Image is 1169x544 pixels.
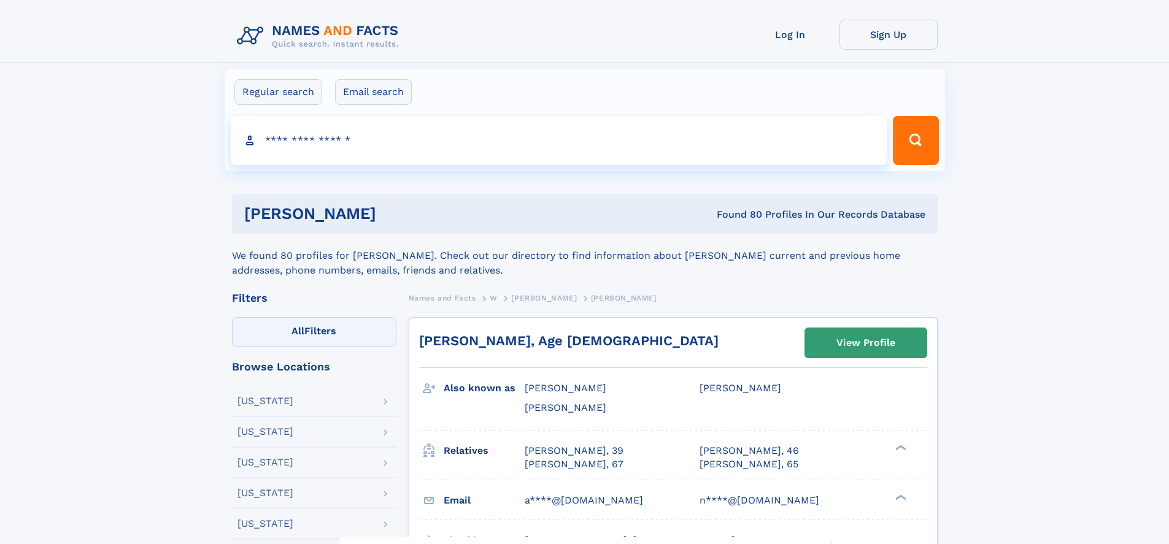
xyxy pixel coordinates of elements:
a: W [490,290,498,305]
span: All [291,325,304,337]
span: [PERSON_NAME] [511,294,577,302]
button: Search Button [893,116,938,165]
label: Email search [335,79,412,105]
div: [US_STATE] [237,458,293,467]
div: [US_STATE] [237,488,293,498]
div: View Profile [836,329,895,357]
a: [PERSON_NAME] [511,290,577,305]
h3: Relatives [444,440,525,461]
a: View Profile [805,328,927,358]
div: [US_STATE] [237,396,293,406]
div: [US_STATE] [237,519,293,529]
div: Browse Locations [232,361,396,372]
img: Logo Names and Facts [232,20,409,53]
a: Names and Facts [409,290,476,305]
h3: Also known as [444,378,525,399]
a: [PERSON_NAME], 65 [700,458,798,471]
a: [PERSON_NAME], 67 [525,458,623,471]
div: Filters [232,293,396,304]
a: [PERSON_NAME], 46 [700,444,799,458]
input: search input [231,116,888,165]
div: We found 80 profiles for [PERSON_NAME]. Check out our directory to find information about [PERSON... [232,234,938,278]
span: [PERSON_NAME] [700,382,781,394]
h3: Email [444,490,525,511]
span: [PERSON_NAME] [525,382,606,394]
span: W [490,294,498,302]
span: [PERSON_NAME] [525,402,606,413]
div: ❯ [892,493,907,501]
label: Regular search [234,79,322,105]
a: [PERSON_NAME], 39 [525,444,623,458]
a: Sign Up [839,20,938,50]
div: [US_STATE] [237,427,293,437]
div: ❯ [892,443,907,451]
span: [PERSON_NAME] [591,294,657,302]
div: Found 80 Profiles In Our Records Database [546,208,925,221]
a: Log In [741,20,839,50]
h1: [PERSON_NAME] [244,206,547,221]
a: [PERSON_NAME], Age [DEMOGRAPHIC_DATA] [419,333,719,348]
label: Filters [232,317,396,347]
